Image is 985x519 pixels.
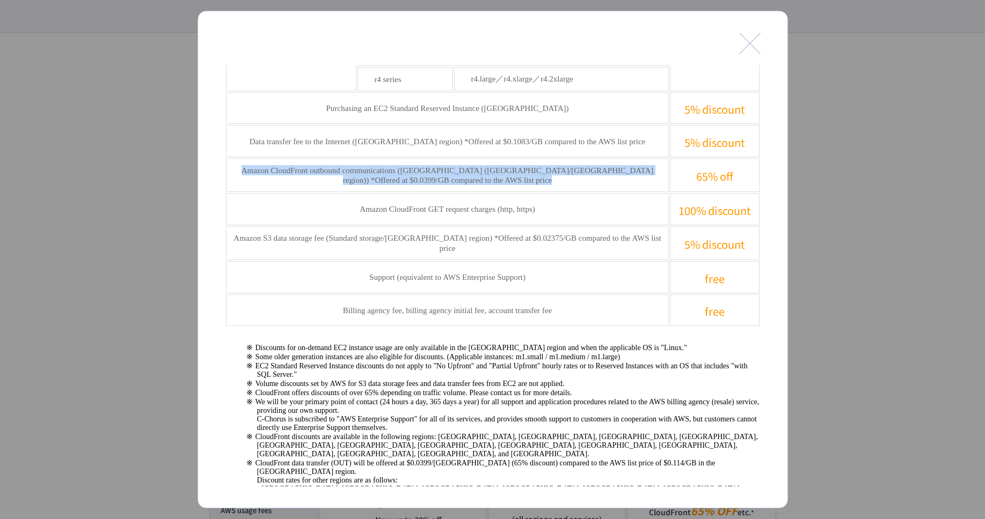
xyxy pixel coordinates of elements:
[257,415,757,432] font: C-Chorus is subscribed to "AWS Enterprise Support" for all of its services, and provides smooth s...
[684,135,745,150] font: 5% discount
[256,362,748,379] font: EC2 Standard Reserved Instance discounts do not apply to "No Upfront" and "Partial Upfront" hourl...
[242,166,654,185] font: Amazon CloudFront outbound communications ([GEOGRAPHIC_DATA] ([GEOGRAPHIC_DATA]/[GEOGRAPHIC_DATA]...
[684,101,745,117] font: 5% discount
[360,205,535,213] font: Amazon CloudFront GET request charges (http, https)
[257,476,398,484] font: Discount rates for other regions are as follows:
[343,306,552,315] font: Billing agency fee, billing agency initial fee, account transfer fee
[696,168,733,184] font: 65% off
[256,380,565,388] font: Volume discounts set by AWS for S3 data storage fees and data transfer fees from EC2 are not appl...
[256,459,716,476] font: CloudFront data transfer (OUT) will be offered at $0.0399/[GEOGRAPHIC_DATA] (65% discount) compar...
[678,203,751,218] font: 100% discount
[705,271,725,286] font: free
[256,389,572,397] font: CloudFront offers discounts of over 65% depending on traffic volume. Please contact us for more d...
[250,137,646,146] font: Data transfer fee to the Internet ([GEOGRAPHIC_DATA] region) *Offered at $0.1083/GB compared to t...
[257,485,742,501] font: - [GEOGRAPHIC_DATA], [GEOGRAPHIC_DATA], [GEOGRAPHIC_DATA], [GEOGRAPHIC_DATA], [GEOGRAPHIC_DATA], ...
[326,104,568,113] font: Purchasing an EC2 Standard Reserved Instance ([GEOGRAPHIC_DATA])
[471,75,573,83] font: r4.large／r4.xlarge／r4.2xlarge
[256,344,687,352] font: Discounts for on-demand EC2 instance usage are only available in the [GEOGRAPHIC_DATA] region and...
[684,236,745,252] font: 5% discount
[374,75,401,84] font: r4 series
[256,433,758,458] font: CloudFront discounts are available in the following regions: [GEOGRAPHIC_DATA], [GEOGRAPHIC_DATA]...
[256,353,621,361] font: Some older generation instances are also eligible for discounts. (Applicable instances: m1.small ...
[705,303,725,319] font: free
[234,234,661,253] font: Amazon S3 data storage fee (Standard storage/[GEOGRAPHIC_DATA] region) *Offered at $0.02375/GB co...
[256,398,760,414] font: We will be your primary point of contact (24 hours a day, 365 days a year) for all support and ap...
[369,273,526,281] font: Support (equivalent to AWS Enterprise Support)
